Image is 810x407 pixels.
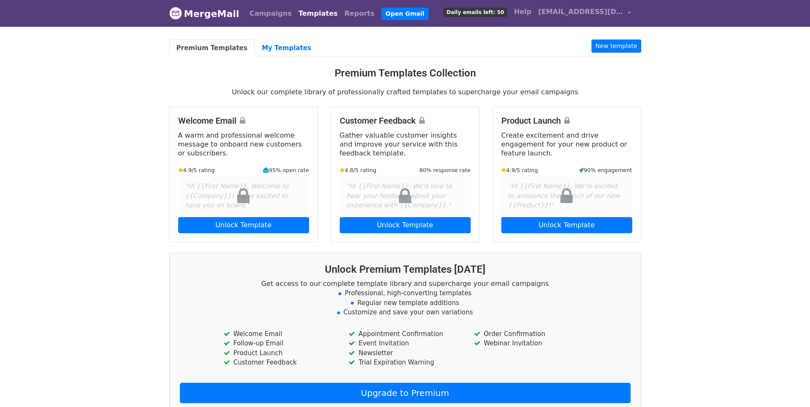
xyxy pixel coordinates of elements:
li: Professional, high-converting templates [180,288,631,298]
p: Create excitement and drive engagement for your new product or feature launch. [501,131,632,158]
p: A warm and professional welcome message to onboard new customers or subscribers. [178,131,309,158]
li: Appointment Confirmation [349,329,461,339]
span: Daily emails left: 50 [443,8,507,17]
p: Get access to our complete template library and supercharge your email campaigns [180,279,631,288]
li: Welcome Email [224,329,336,339]
small: 4.9/5 rating [501,166,538,174]
a: Unlock Template [178,217,309,233]
div: "Hi {{First Name}}, We're excited to announce the launch of our new {{Product}}!" [501,175,632,217]
a: Unlock Template [340,217,471,233]
li: Customize and save your own variations [180,308,631,317]
li: Webinar Invitation [474,339,586,348]
li: Customer Feedback [224,358,336,367]
a: MergeMail [169,5,239,23]
h4: Customer Feedback [340,116,471,126]
a: Premium Templates [169,40,255,57]
li: Event Invitation [349,339,461,348]
small: 80% response rate [419,166,470,174]
small: 4.8/5 rating [340,166,377,174]
li: Order Confirmation [474,329,586,339]
a: Upgrade to Premium [180,383,631,403]
a: Help [511,3,535,20]
a: My Templates [255,40,318,57]
li: Follow-up Email [224,339,336,348]
a: Templates [295,5,341,22]
li: Trial Expiration Warning [349,358,461,367]
li: Product Launch [224,348,336,358]
img: MergeMail logo [169,7,182,20]
a: [EMAIL_ADDRESS][DOMAIN_NAME] [535,3,634,23]
li: Regular new template additions [180,298,631,308]
div: "Hi {{First Name}}, We'd love to hear your feedback about your experience with {{Company}}." [340,175,471,217]
h4: Product Launch [501,116,632,126]
a: Unlock Template [501,217,632,233]
p: Gather valuable customer insights and improve your service with this feedback template. [340,131,471,158]
h4: Welcome Email [178,116,309,126]
h3: Unlock Premium Templates [DATE] [180,263,631,276]
a: Campaigns [246,5,295,22]
span: [EMAIL_ADDRESS][DOMAIN_NAME] [538,7,623,17]
a: Daily emails left: 50 [440,3,510,20]
a: New template [591,40,641,53]
a: Reports [341,5,378,22]
h3: Premium Templates Collection [169,67,641,79]
small: 95% open rate [263,166,309,174]
p: Unlock our complete library of professionally crafted templates to supercharge your email campaigns [169,88,641,96]
div: "Hi {{First Name}}, Welcome to {{Company}}! We're excited to have you on board." [178,175,309,217]
small: 90% engagement [579,166,632,174]
li: Newsletter [349,348,461,358]
a: Open Gmail [381,8,429,20]
small: 4.9/5 rating [178,166,215,174]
